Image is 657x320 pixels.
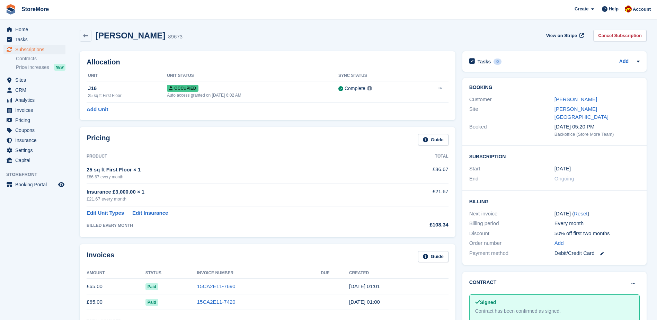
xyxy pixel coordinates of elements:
[469,153,640,160] h2: Subscription
[593,30,647,41] a: Cancel Subscription
[381,184,449,206] td: £21.67
[15,25,57,34] span: Home
[15,45,57,54] span: Subscriptions
[619,58,629,66] a: Add
[15,180,57,189] span: Booking Portal
[15,85,57,95] span: CRM
[469,123,554,137] div: Booked
[418,251,449,263] a: Guide
[87,166,381,174] div: 25 sq ft First Floor × 1
[19,3,52,15] a: StoreMore
[554,131,640,138] div: Backoffice (Store More Team)
[469,198,640,205] h2: Billing
[3,25,65,34] a: menu
[87,174,381,180] div: £86.67 every month
[475,308,634,315] div: Contract has been confirmed as signed.
[15,155,57,165] span: Capital
[15,35,57,44] span: Tasks
[3,125,65,135] a: menu
[574,211,587,216] a: Reset
[15,115,57,125] span: Pricing
[478,59,491,65] h2: Tasks
[15,145,57,155] span: Settings
[321,268,349,279] th: Due
[554,106,609,120] a: [PERSON_NAME][GEOGRAPHIC_DATA]
[469,210,554,218] div: Next invoice
[418,134,449,145] a: Guide
[469,175,554,183] div: End
[87,151,381,162] th: Product
[381,162,449,184] td: £86.67
[469,220,554,228] div: Billing period
[87,106,108,114] a: Add Unit
[87,294,145,310] td: £65.00
[554,220,640,228] div: Every month
[3,180,65,189] a: menu
[475,299,634,306] div: Signed
[3,135,65,145] a: menu
[96,31,165,40] h2: [PERSON_NAME]
[469,85,640,90] h2: Booking
[349,299,380,305] time: 2025-07-03 00:00:41 UTC
[575,6,588,12] span: Create
[554,176,574,181] span: Ongoing
[367,86,372,90] img: icon-info-grey-7440780725fd019a000dd9b08b2336e03edf1995a4989e88bcd33f0948082b44.svg
[554,239,564,247] a: Add
[16,55,65,62] a: Contracts
[494,59,501,65] div: 0
[633,6,651,13] span: Account
[87,251,114,263] h2: Invoices
[145,299,158,306] span: Paid
[15,125,57,135] span: Coupons
[381,221,449,229] div: £108.34
[3,105,65,115] a: menu
[546,32,577,39] span: View on Stripe
[87,70,167,81] th: Unit
[16,64,49,71] span: Price increases
[349,283,380,289] time: 2025-08-03 00:01:10 UTC
[167,70,338,81] th: Unit Status
[87,222,381,229] div: BILLED EVERY MONTH
[469,230,554,238] div: Discount
[3,35,65,44] a: menu
[345,85,365,92] div: Complete
[15,75,57,85] span: Sites
[338,70,415,81] th: Sync Status
[197,299,236,305] a: 15CA2E11-7420
[3,115,65,125] a: menu
[132,209,168,217] a: Edit Insurance
[167,85,198,92] span: Occupied
[87,196,381,203] div: £21.67 every month
[87,58,449,66] h2: Allocation
[3,95,65,105] a: menu
[87,188,381,196] div: Insurance £3,000.00 × 1
[15,95,57,105] span: Analytics
[6,4,16,15] img: stora-icon-8386f47178a22dfd0bd8f6a31ec36ba5ce8667c1dd55bd0f319d3a0aa187defe.svg
[543,30,585,41] a: View on Stripe
[88,85,167,92] div: J16
[554,165,571,173] time: 2025-07-03 00:00:00 UTC
[87,134,110,145] h2: Pricing
[469,279,497,286] h2: Contract
[6,171,69,178] span: Storefront
[145,283,158,290] span: Paid
[349,268,449,279] th: Created
[3,85,65,95] a: menu
[87,268,145,279] th: Amount
[88,92,167,99] div: 25 sq ft First Floor
[554,96,597,102] a: [PERSON_NAME]
[197,268,321,279] th: Invoice Number
[469,105,554,121] div: Site
[469,239,554,247] div: Order number
[469,249,554,257] div: Payment method
[469,165,554,173] div: Start
[168,33,183,41] div: 89673
[3,145,65,155] a: menu
[609,6,619,12] span: Help
[16,63,65,71] a: Price increases NEW
[554,230,640,238] div: 50% off first two months
[3,75,65,85] a: menu
[3,45,65,54] a: menu
[15,105,57,115] span: Invoices
[197,283,236,289] a: 15CA2E11-7690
